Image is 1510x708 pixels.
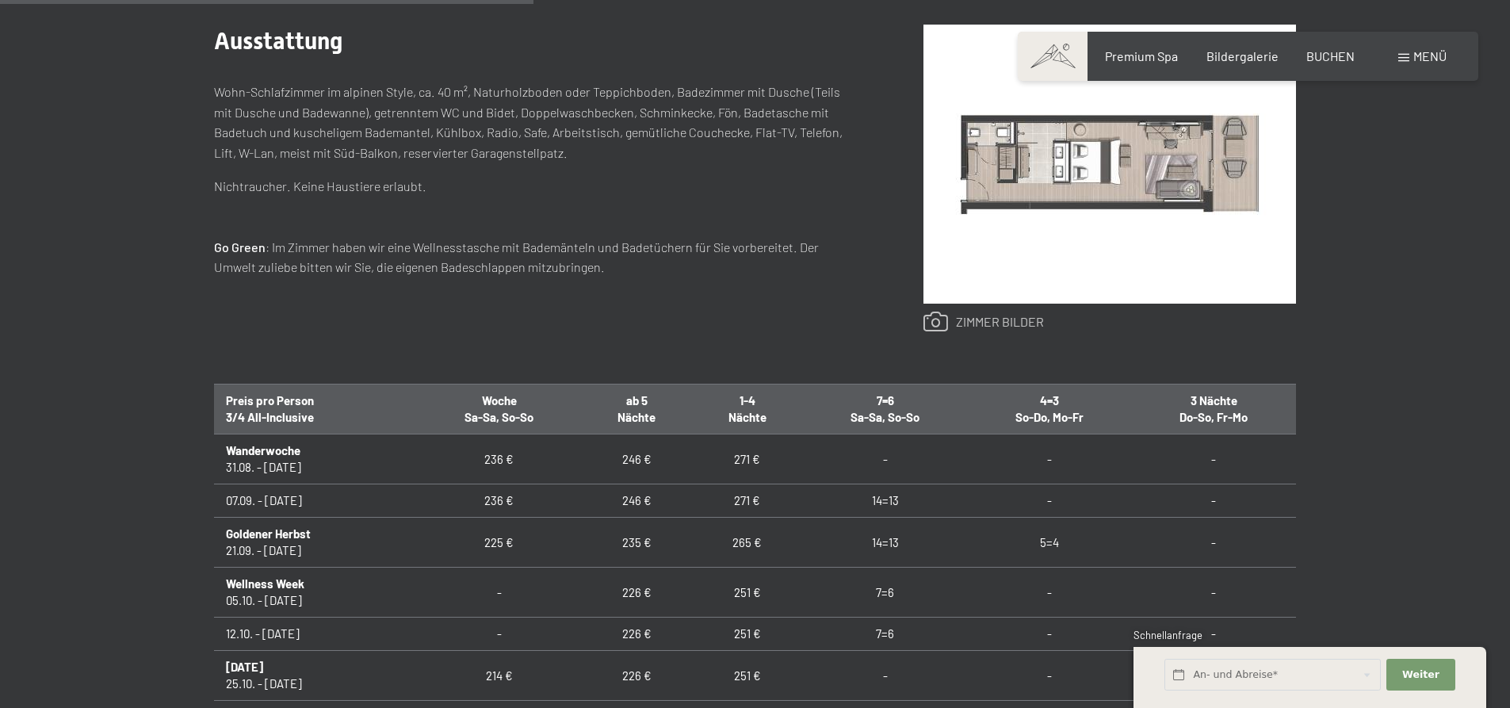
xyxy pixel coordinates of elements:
td: - [968,434,1132,484]
a: Premium Spa [1105,48,1178,63]
td: - [1132,618,1296,651]
td: - [1132,651,1296,701]
td: 226 € [582,618,692,651]
b: Wellness Week [226,576,304,591]
td: - [416,568,582,618]
span: Menü [1413,48,1447,63]
span: Do-So, Fr-Mo [1179,410,1248,424]
th: 7=6 [802,385,968,434]
td: 251 € [692,651,802,701]
span: Schnellanfrage [1133,629,1202,641]
td: 251 € [692,568,802,618]
td: 25.10. - [DATE] [214,651,416,701]
a: BUCHEN [1306,48,1355,63]
td: 31.08. - [DATE] [214,434,416,484]
p: Wohn-Schlafzimmer im alpinen Style, ca. 40 m², Naturholzboden oder Teppichboden, Badezimmer mit D... [214,82,860,163]
td: 236 € [416,484,582,518]
td: 12.10. - [DATE] [214,618,416,651]
td: 5=4 [968,518,1132,568]
td: - [802,434,968,484]
td: 271 € [692,484,802,518]
img: Vital Superior [923,25,1296,304]
td: 14=13 [802,518,968,568]
td: - [1132,434,1296,484]
td: - [968,484,1132,518]
b: Goldener Herbst [226,526,311,541]
span: 3/4 All-Inclusive [226,410,314,424]
span: Sa-Sa, So-So [464,410,533,424]
td: 7=6 [802,568,968,618]
span: So-Do, Mo-Fr [1015,410,1084,424]
span: Ausstattung [214,27,342,55]
p: : Im Zimmer haben wir eine Wellnesstasche mit Bademänteln und Badetüchern für Sie vorbereitet. De... [214,237,860,277]
td: - [968,618,1132,651]
button: Weiter [1386,659,1455,691]
td: 251 € [692,618,802,651]
td: 236 € [416,434,582,484]
td: - [1132,518,1296,568]
th: 3 Nächte [1132,385,1296,434]
span: Weiter [1402,668,1439,682]
td: - [416,618,582,651]
td: 246 € [582,434,692,484]
td: 07.09. - [DATE] [214,484,416,518]
td: 225 € [416,518,582,568]
b: [DATE] [226,660,263,674]
td: - [1132,484,1296,518]
span: Preis pro Person [226,393,314,408]
th: Woche [416,385,582,434]
td: - [968,651,1132,701]
b: Wanderwoche [226,443,300,457]
td: 214 € [416,651,582,701]
span: Nächte [617,410,656,424]
td: - [1132,568,1296,618]
td: 05.10. - [DATE] [214,568,416,618]
strong: Go Green [214,239,266,254]
td: 14=13 [802,484,968,518]
td: 246 € [582,484,692,518]
td: 271 € [692,434,802,484]
td: 265 € [692,518,802,568]
td: - [968,568,1132,618]
td: 226 € [582,651,692,701]
td: 7=6 [802,618,968,651]
td: 21.09. - [DATE] [214,518,416,568]
span: Sa-Sa, So-So [851,410,919,424]
p: Nichtraucher. Keine Haustiere erlaubt. [214,176,860,197]
td: 235 € [582,518,692,568]
td: 226 € [582,568,692,618]
a: Bildergalerie [1206,48,1279,63]
th: 1-4 [692,385,802,434]
span: Nächte [728,410,766,424]
th: ab 5 [582,385,692,434]
th: 4=3 [968,385,1132,434]
td: - [802,651,968,701]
